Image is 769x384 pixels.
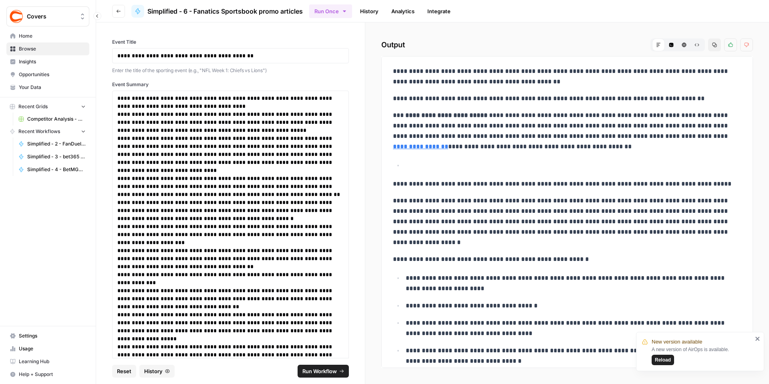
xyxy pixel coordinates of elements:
a: Settings [6,329,89,342]
a: Integrate [423,5,455,18]
span: Covers [27,12,75,20]
button: Run Workflow [298,365,349,378]
span: Your Data [19,84,86,91]
a: Insights [6,55,89,68]
span: New version available [652,338,702,346]
span: Opportunities [19,71,86,78]
span: Reload [655,356,671,364]
button: Recent Workflows [6,125,89,137]
span: Help + Support [19,371,86,378]
h2: Output [381,38,753,51]
a: Usage [6,342,89,355]
a: Your Data [6,81,89,94]
span: Simplified - 2 - FanDuel promo code articles [27,140,86,148]
span: Competitor Analysis - URL Specific Grid [27,115,86,123]
label: Event Summary [112,81,349,88]
span: Home [19,32,86,40]
a: Competitor Analysis - URL Specific Grid [15,113,89,125]
button: Help + Support [6,368,89,381]
button: Workspace: Covers [6,6,89,26]
span: Recent Workflows [18,128,60,135]
button: Recent Grids [6,101,89,113]
span: History [144,367,163,375]
span: Insights [19,58,86,65]
button: Reset [112,365,136,378]
a: Simplified - 3 - bet365 bonus code articles [15,150,89,163]
a: Simplified - 2 - FanDuel promo code articles [15,137,89,150]
button: close [755,335,761,342]
button: Reload [652,355,674,365]
a: Analytics [387,5,419,18]
label: Event Title [112,38,349,46]
span: Usage [19,345,86,352]
span: Browse [19,45,86,53]
span: Learning Hub [19,358,86,365]
button: History [139,365,175,378]
span: Run Workflow [302,367,337,375]
a: Simplified - 4 - BetMGM bonus code articles [15,163,89,176]
img: Covers Logo [9,9,24,24]
span: Settings [19,332,86,340]
span: Simplified - 6 - Fanatics Sportsbook promo articles [147,6,303,16]
button: Run Once [309,4,352,18]
a: Home [6,30,89,42]
div: A new version of AirOps is available. [652,346,753,365]
a: History [355,5,383,18]
span: Recent Grids [18,103,48,110]
a: Browse [6,42,89,55]
a: Learning Hub [6,355,89,368]
span: Simplified - 4 - BetMGM bonus code articles [27,166,86,173]
span: Simplified - 3 - bet365 bonus code articles [27,153,86,160]
a: Opportunities [6,68,89,81]
p: Enter the title of the sporting event (e.g., "NFL Week 1: Chiefs vs Lions") [112,67,349,75]
span: Reset [117,367,131,375]
a: Simplified - 6 - Fanatics Sportsbook promo articles [131,5,303,18]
